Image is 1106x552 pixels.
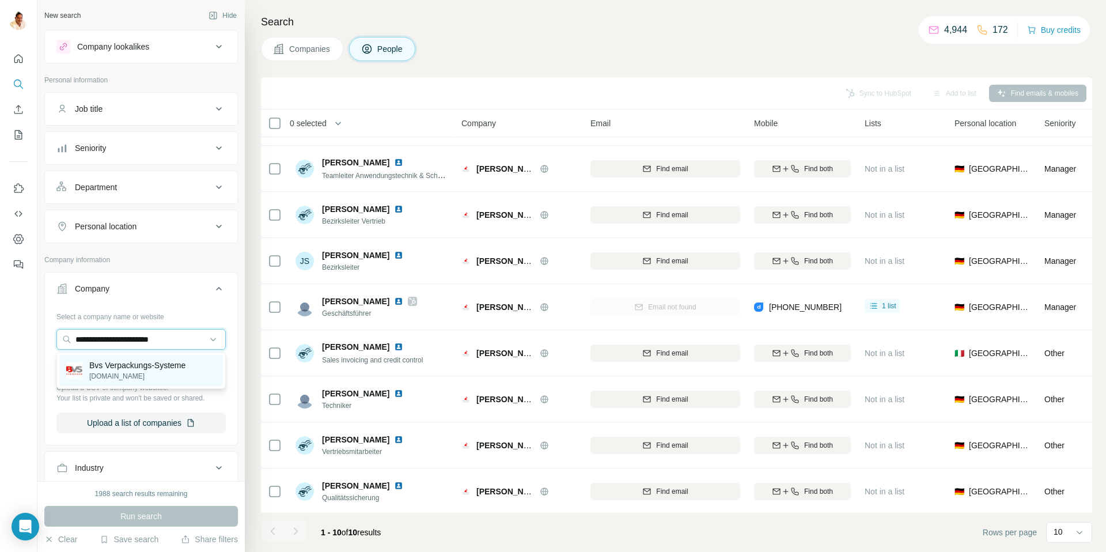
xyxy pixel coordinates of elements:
[9,178,28,199] button: Use Surfe on LinkedIn
[349,528,358,537] span: 10
[590,391,740,408] button: Find email
[656,210,688,220] span: Find email
[1044,303,1076,312] span: Manager
[44,75,238,85] p: Personal information
[955,347,964,359] span: 🇮🇹
[955,255,964,267] span: 🇩🇪
[769,303,842,312] span: [PHONE_NUMBER]
[9,48,28,69] button: Quick start
[394,435,403,444] img: LinkedIn logo
[322,157,389,168] span: [PERSON_NAME]
[296,206,314,224] img: Avatar
[804,440,833,451] span: Find both
[754,252,851,270] button: Find both
[969,486,1031,497] span: [GEOGRAPHIC_DATA]
[865,349,904,358] span: Not in a list
[296,390,314,409] img: Avatar
[181,534,238,545] button: Share filters
[322,356,423,364] span: Sales invoicing and credit control
[342,528,349,537] span: of
[322,171,454,180] span: Teamleiter Anwendungstechnik & Schulung
[75,283,109,294] div: Company
[290,118,327,129] span: 0 selected
[321,528,381,537] span: results
[955,440,964,451] span: 🇩🇪
[969,209,1031,221] span: [GEOGRAPHIC_DATA]
[394,389,403,398] img: LinkedIn logo
[394,158,403,167] img: LinkedIn logo
[865,118,881,129] span: Lists
[590,437,740,454] button: Find email
[45,173,237,201] button: Department
[296,160,314,178] img: Avatar
[75,462,104,474] div: Industry
[969,440,1031,451] span: [GEOGRAPHIC_DATA]
[865,210,904,220] span: Not in a list
[590,160,740,177] button: Find email
[296,344,314,362] img: Avatar
[394,342,403,351] img: LinkedIn logo
[56,413,226,433] button: Upload a list of companies
[322,341,389,353] span: [PERSON_NAME]
[461,395,471,404] img: Logo of Werner AND Mertz France Professional
[394,481,403,490] img: LinkedIn logo
[969,347,1031,359] span: [GEOGRAPHIC_DATA]
[461,164,471,173] img: Logo of Werner AND Mertz France Professional
[754,160,851,177] button: Find both
[75,182,117,193] div: Department
[461,118,496,129] span: Company
[1027,22,1081,38] button: Buy credits
[322,447,417,457] span: Vertriebsmitarbeiter
[944,23,967,37] p: 4,944
[590,252,740,270] button: Find email
[44,534,77,545] button: Clear
[9,74,28,94] button: Search
[865,164,904,173] span: Not in a list
[44,10,81,21] div: New search
[1044,118,1075,129] span: Seniority
[322,308,417,319] span: Geschäftsführer
[322,388,389,399] span: [PERSON_NAME]
[56,307,226,322] div: Select a company name or website
[296,482,314,501] img: Avatar
[45,33,237,61] button: Company lookalikes
[656,348,688,358] span: Find email
[656,164,688,174] span: Find email
[1044,210,1076,220] span: Manager
[983,527,1037,538] span: Rows per page
[322,400,417,411] span: Techniker
[955,118,1016,129] span: Personal location
[804,256,833,266] span: Find both
[955,209,964,221] span: 🇩🇪
[44,255,238,265] p: Company information
[969,163,1031,175] span: [GEOGRAPHIC_DATA]
[200,7,245,24] button: Hide
[461,210,471,220] img: Logo of Werner AND Mertz France Professional
[955,163,964,175] span: 🇩🇪
[804,394,833,404] span: Find both
[590,118,611,129] span: Email
[322,493,417,503] span: Qualitätssicherung
[9,99,28,120] button: Enrich CSV
[476,441,713,450] span: [PERSON_NAME] AND [PERSON_NAME] France Professional
[100,534,158,545] button: Save search
[476,164,713,173] span: [PERSON_NAME] AND [PERSON_NAME] France Professional
[322,203,389,215] span: [PERSON_NAME]
[656,394,688,404] span: Find email
[590,206,740,224] button: Find email
[322,480,389,491] span: [PERSON_NAME]
[865,256,904,266] span: Not in a list
[75,221,137,232] div: Personal location
[1044,395,1065,404] span: Other
[476,303,713,312] span: [PERSON_NAME] AND [PERSON_NAME] France Professional
[969,255,1031,267] span: [GEOGRAPHIC_DATA]
[261,14,1092,30] h4: Search
[993,23,1008,37] p: 172
[1054,526,1063,538] p: 10
[1044,441,1065,450] span: Other
[754,206,851,224] button: Find both
[804,486,833,497] span: Find both
[461,487,471,496] img: Logo of Werner AND Mertz France Professional
[656,256,688,266] span: Find email
[45,95,237,123] button: Job title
